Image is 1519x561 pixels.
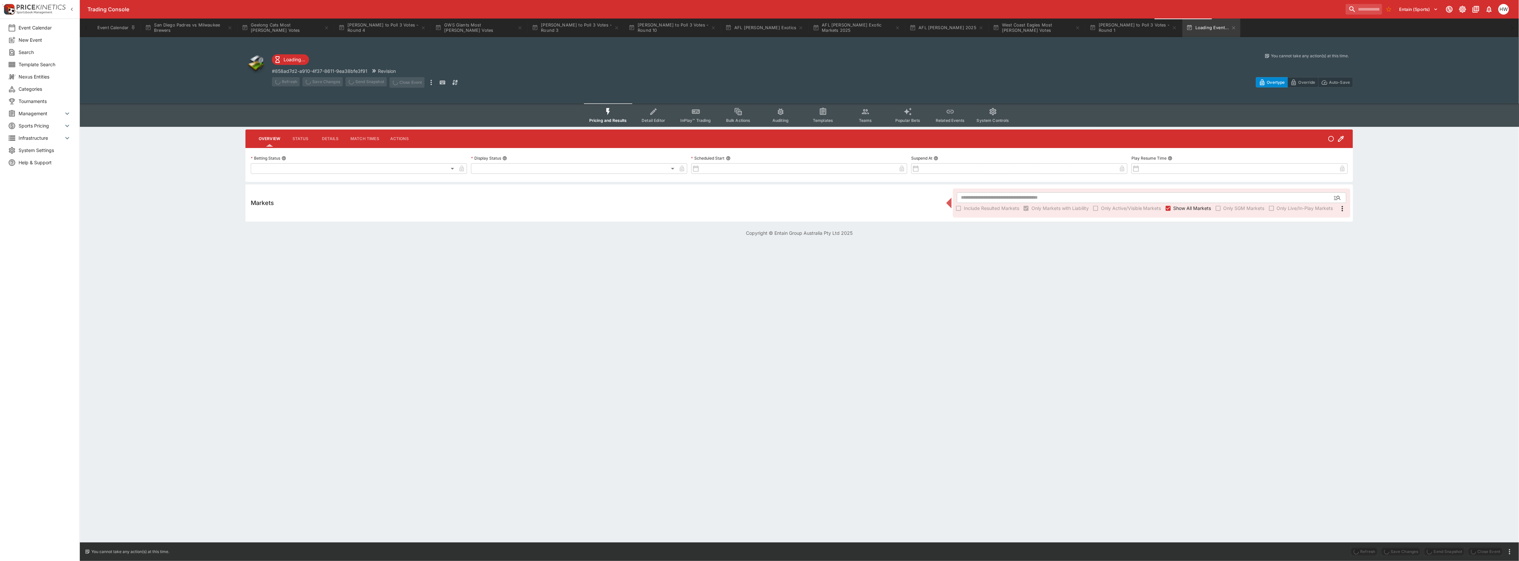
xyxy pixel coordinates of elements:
[19,36,71,43] span: New Event
[93,19,140,37] button: Event Calendar
[1298,79,1315,86] p: Override
[1338,205,1346,213] svg: More
[19,159,71,166] span: Help & Support
[625,19,720,37] button: [PERSON_NAME] to Poll 3 Votes - Round 10
[726,156,731,161] button: Scheduled Start
[19,147,71,154] span: System Settings
[1443,3,1455,15] button: Connected to PK
[1267,79,1285,86] p: Overtype
[19,98,71,105] span: Tournaments
[1256,77,1288,87] button: Overtype
[141,19,236,37] button: San Diego Padres vs Milwaukee Brewers
[286,131,315,147] button: Status
[251,199,274,207] h5: Markets
[19,122,63,129] span: Sports Pricing
[1318,77,1353,87] button: Auto-Save
[1168,156,1173,161] button: Play Resume Time
[19,49,71,56] span: Search
[1031,205,1089,212] span: Only Markets with Liability
[502,156,507,161] button: Display Status
[721,19,808,37] button: AFL [PERSON_NAME] Exotics
[691,155,725,161] p: Scheduled Start
[906,19,988,37] button: AFL [PERSON_NAME] 2025
[1346,4,1382,15] input: search
[1224,205,1265,212] span: Only SGM Markets
[1329,79,1350,86] p: Auto-Save
[1506,548,1514,556] button: more
[584,103,1015,127] div: Event type filters
[642,118,665,123] span: Detail Editor
[1182,19,1240,37] button: Loading Event...
[91,549,169,555] p: You cannot take any action(s) at this time.
[19,134,63,141] span: Infrastructure
[1101,205,1161,212] span: Only Active/Visible Markets
[19,73,71,80] span: Nexus Entities
[284,56,305,63] p: Loading...
[809,19,904,37] button: AFL [PERSON_NAME] Exotic Markets 2025
[1174,205,1211,212] span: Show All Markets
[378,68,396,75] p: Revision
[427,77,435,88] button: more
[87,6,1343,13] div: Trading Console
[681,118,711,123] span: InPlay™ Trading
[1483,3,1495,15] button: Notifications
[813,118,833,123] span: Templates
[726,118,751,123] span: Bulk Actions
[589,118,627,123] span: Pricing and Results
[1271,53,1349,59] p: You cannot take any action(s) at this time.
[17,11,52,14] img: Sportsbook Management
[1470,3,1482,15] button: Documentation
[19,24,71,31] span: Event Calendar
[251,155,280,161] p: Betting Status
[1131,155,1167,161] p: Play Resume Time
[895,118,920,123] span: Popular Bets
[772,118,789,123] span: Auditing
[1277,205,1333,212] span: Only Live/In-Play Markets
[989,19,1084,37] button: West Coast Eagles Most [PERSON_NAME] Votes
[238,19,333,37] button: Geelong Cats Most [PERSON_NAME] Votes
[964,205,1019,212] span: Include Resulted Markets
[1498,4,1509,15] div: Harrison Walker
[79,229,1519,236] p: Copyright © Entain Group Australia Pty Ltd 2025
[471,155,501,161] p: Display Status
[2,3,15,16] img: PriceKinetics Logo
[1496,2,1511,17] button: Harrison Walker
[1287,77,1318,87] button: Override
[936,118,965,123] span: Related Events
[1332,192,1343,204] button: Open
[911,155,932,161] p: Suspend At
[272,68,367,75] p: Copy To Clipboard
[282,156,286,161] button: Betting Status
[19,110,63,117] span: Management
[934,156,938,161] button: Suspend At
[19,85,71,92] span: Categories
[1384,4,1394,15] button: No Bookmarks
[335,19,430,37] button: [PERSON_NAME] to Poll 3 Votes - Round 4
[528,19,623,37] button: [PERSON_NAME] to Poll 3 Votes - Round 3
[1395,4,1442,15] button: Select Tenant
[1256,77,1353,87] div: Start From
[977,118,1009,123] span: System Controls
[859,118,872,123] span: Teams
[253,131,286,147] button: Overview
[345,131,385,147] button: Match Times
[315,131,345,147] button: Details
[385,131,414,147] button: Actions
[431,19,527,37] button: GWS Giants Most [PERSON_NAME] Votes
[17,5,66,10] img: PriceKinetics
[1457,3,1469,15] button: Toggle light/dark mode
[1086,19,1181,37] button: [PERSON_NAME] to Poll 3 Votes - Round 1
[245,53,267,74] img: other.png
[19,61,71,68] span: Template Search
